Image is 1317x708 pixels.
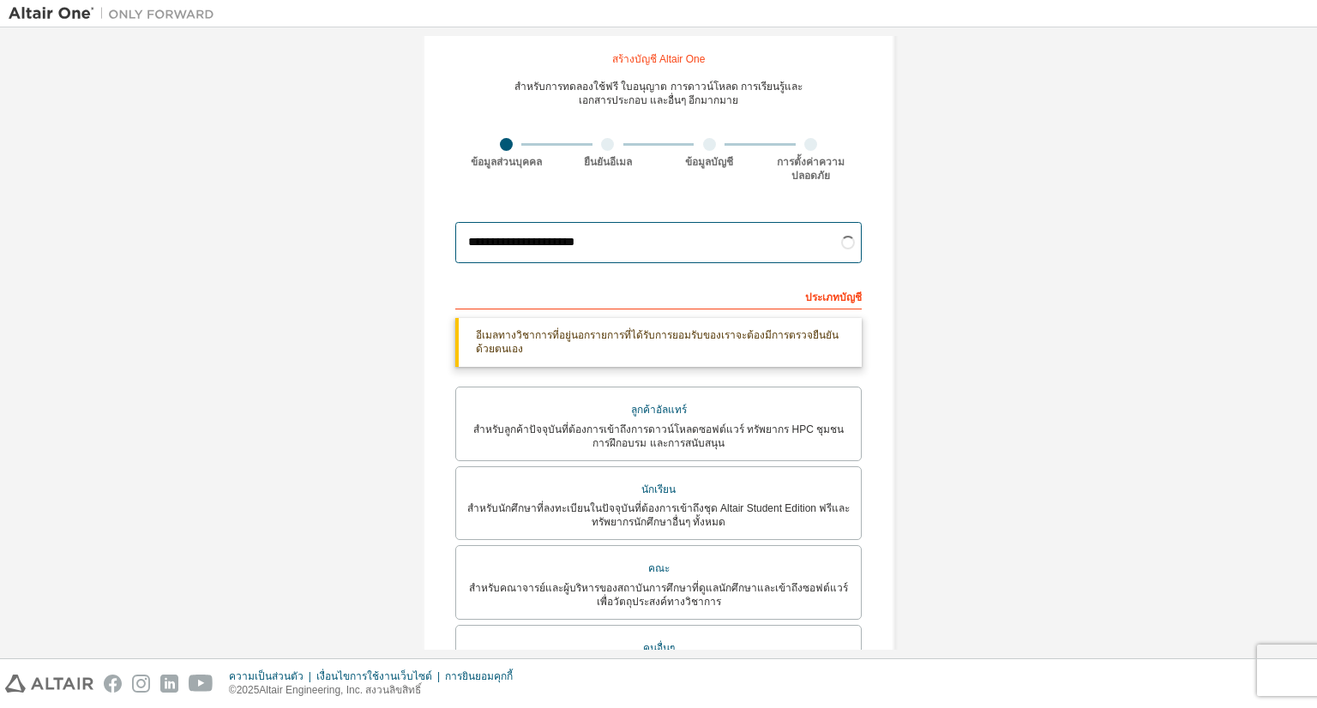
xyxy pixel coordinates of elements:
font: Altair Engineering, Inc. สงวนลิขสิทธิ์ [259,684,421,696]
font: นักเรียน [641,483,676,495]
img: instagram.svg [132,675,150,693]
font: สร้างบัญชี Altair One [612,53,706,65]
font: สำหรับการทดลองใช้ฟรี ใบอนุญาต การดาวน์โหลด การเรียนรู้และ [514,81,803,93]
font: สำหรับนักศึกษาที่ลงทะเบียนในปัจจุบันที่ต้องการเข้าถึงชุด Altair Student Edition ฟรีและทรัพยากรนัก... [467,502,851,528]
font: สำหรับคณาจารย์และผู้บริหารของสถาบันการศึกษาที่ดูแลนักศึกษาและเข้าถึงซอฟต์แวร์เพื่อวัตถุประสงค์ทาง... [469,582,848,608]
font: ยืนยันอีเมล [584,156,632,168]
img: youtube.svg [189,675,213,693]
font: © [229,684,237,696]
font: ข้อมูลบัญชี [685,156,733,168]
font: ความเป็นส่วนตัว [229,670,304,682]
img: linkedin.svg [160,675,178,693]
img: facebook.svg [104,675,122,693]
font: ข้อมูลส่วนบุคคล [471,156,542,168]
font: อีเมลทางวิชาการที่อยู่นอกรายการที่ได้รับการยอมรับของเราจะต้องมีการตรวจยืนยันด้วยตนเอง [476,329,839,355]
font: คณะ [648,562,670,574]
font: การยินยอมคุกกี้ [445,670,513,682]
font: ประเภทบัญชี [805,291,862,303]
font: 2025 [237,684,260,696]
font: เงื่อนไขการใช้งานเว็บไซต์ [316,670,432,682]
font: คนอื่นๆ [643,642,675,654]
font: การตั้งค่าความปลอดภัย [777,156,845,182]
font: สำหรับลูกค้าปัจจุบันที่ต้องการเข้าถึงการดาวน์โหลดซอฟต์แวร์ ทรัพยากร HPC ชุมชน การฝึกอบรม และการสน... [473,423,844,449]
img: อัลแตร์วัน [9,5,223,22]
font: ลูกค้าอัลแทร์ [631,404,687,416]
img: altair_logo.svg [5,675,93,693]
font: เอกสารประกอบ และอื่นๆ อีกมากมาย [579,94,739,106]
